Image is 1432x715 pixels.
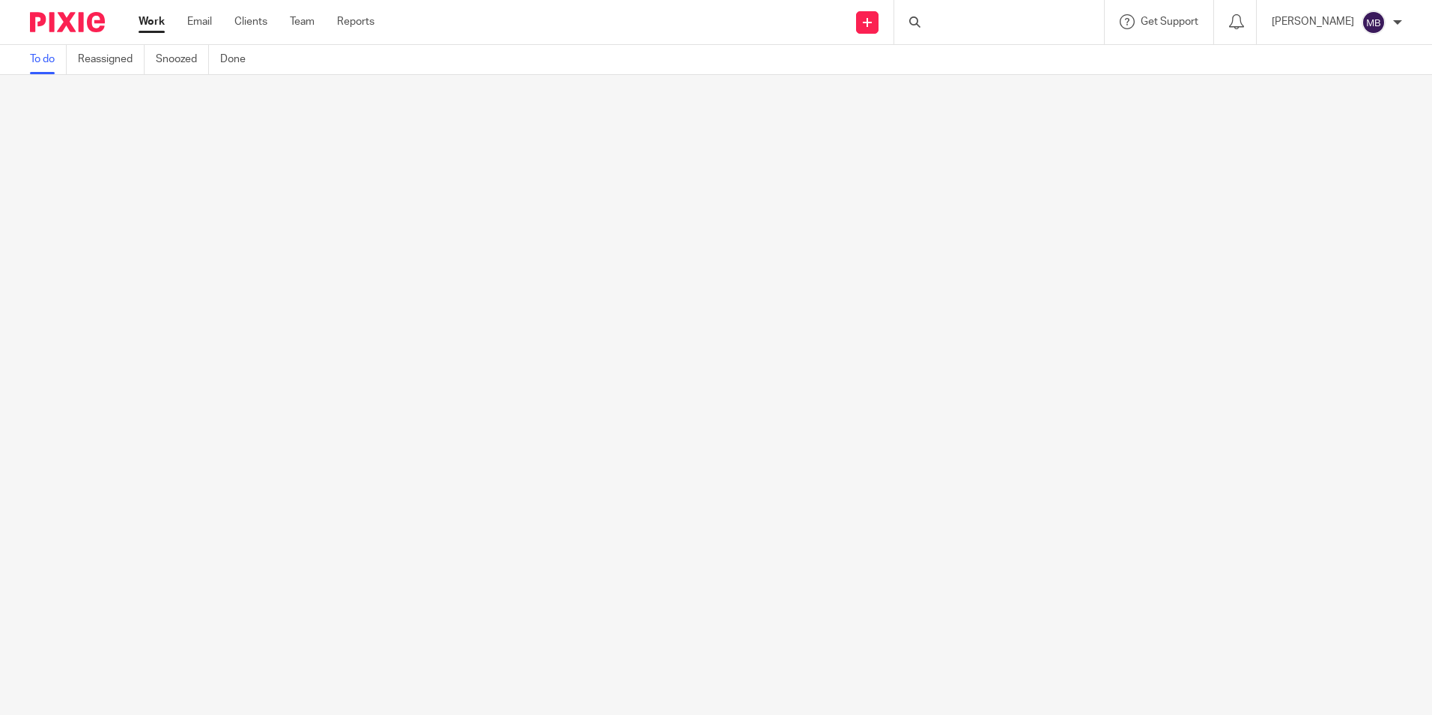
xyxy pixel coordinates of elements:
p: [PERSON_NAME] [1272,14,1354,29]
a: Reassigned [78,45,145,74]
span: Get Support [1141,16,1198,27]
a: Work [139,14,165,29]
a: Done [220,45,257,74]
a: Clients [234,14,267,29]
a: To do [30,45,67,74]
a: Snoozed [156,45,209,74]
img: Pixie [30,12,105,32]
a: Reports [337,14,374,29]
a: Team [290,14,315,29]
img: svg%3E [1362,10,1386,34]
a: Email [187,14,212,29]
